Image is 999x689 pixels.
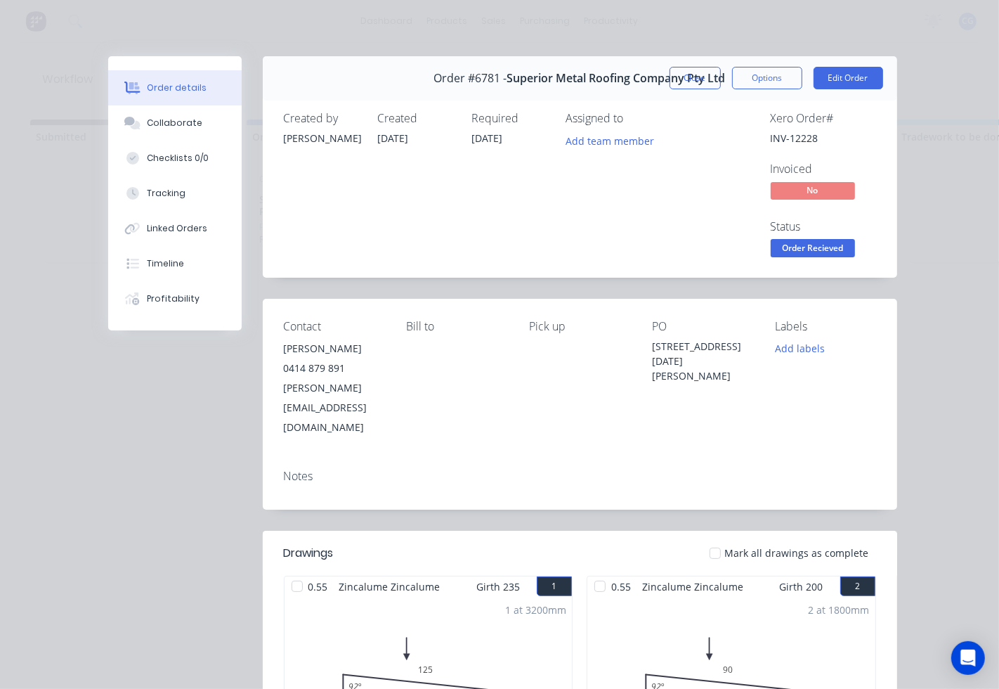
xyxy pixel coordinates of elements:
button: Add team member [566,131,662,150]
span: Girth 200 [780,577,823,597]
div: Collaborate [147,117,202,129]
div: INV-12228 [771,131,876,146]
div: Tracking [147,187,185,200]
button: Close [670,67,721,89]
div: Linked Orders [147,222,207,235]
div: Pick up [530,320,630,333]
div: Checklists 0/0 [147,152,209,165]
div: 2 at 1800mm [809,603,870,617]
div: 1 at 3200mm [505,603,566,617]
div: Drawings [284,545,334,562]
div: Profitability [147,292,200,305]
span: Zincalume Zincalume [334,577,446,597]
div: Created [378,112,455,125]
div: Assigned to [566,112,707,125]
button: Profitability [108,281,242,316]
div: Labels [776,320,876,333]
div: Contact [284,320,384,333]
button: Add team member [558,131,661,150]
div: [PERSON_NAME] [284,339,384,359]
div: Order details [147,82,207,94]
span: [DATE] [472,131,503,145]
span: Zincalume Zincalume [636,577,749,597]
span: Order #6781 - [434,72,507,85]
div: 0414 879 891 [284,359,384,378]
div: [PERSON_NAME][EMAIL_ADDRESS][DOMAIN_NAME] [284,378,384,437]
button: Edit Order [814,67,883,89]
div: Created by [284,112,361,125]
span: No [771,182,855,200]
span: Order Recieved [771,239,855,257]
span: Superior Metal Roofing Company Pty Ltd [507,72,726,85]
button: Tracking [108,176,242,211]
div: Notes [284,470,876,483]
button: Linked Orders [108,211,242,246]
span: Girth 235 [476,577,520,597]
button: Collaborate [108,105,242,141]
button: Order Recieved [771,239,855,260]
div: Required [472,112,549,125]
div: [PERSON_NAME]0414 879 891[PERSON_NAME][EMAIL_ADDRESS][DOMAIN_NAME] [284,339,384,437]
span: 0.55 [606,577,636,597]
span: 0.55 [303,577,334,597]
div: [STREET_ADDRESS][DATE][PERSON_NAME] [653,339,753,383]
div: Invoiced [771,162,876,176]
div: Bill to [407,320,507,333]
button: 2 [840,577,875,596]
button: Timeline [108,246,242,281]
div: PO [653,320,753,333]
span: [DATE] [378,131,409,145]
button: 1 [537,577,572,596]
button: Add labels [767,339,832,358]
button: Order details [108,70,242,105]
div: Timeline [147,257,184,270]
button: Checklists 0/0 [108,141,242,176]
div: [PERSON_NAME] [284,131,361,146]
button: Options [732,67,802,89]
div: Status [771,220,876,233]
div: Xero Order # [771,112,876,125]
div: Open Intercom Messenger [951,641,985,675]
span: Mark all drawings as complete [725,546,869,560]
